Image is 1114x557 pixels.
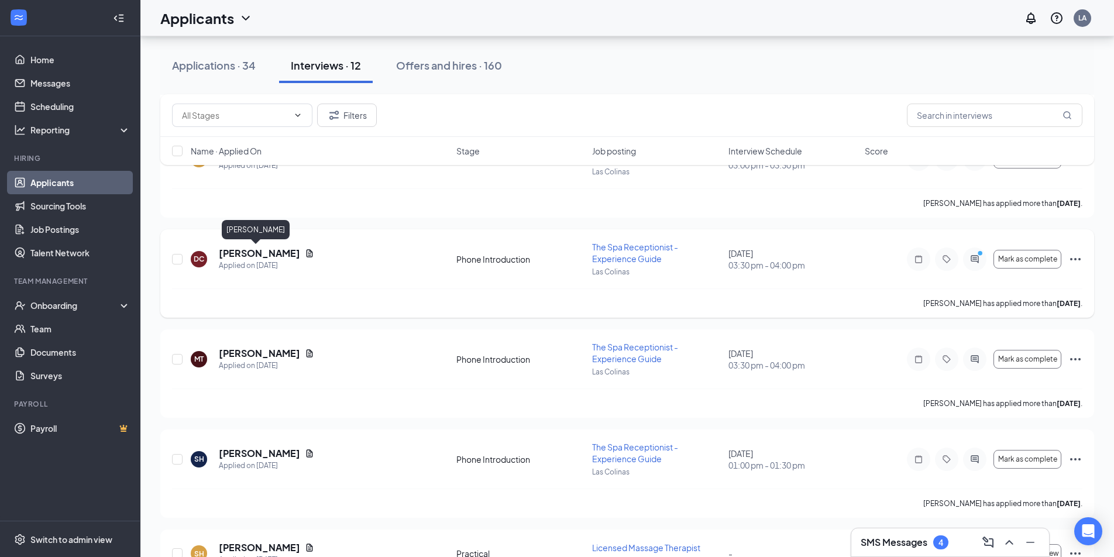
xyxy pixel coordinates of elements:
h5: [PERSON_NAME] [219,447,300,460]
div: Applied on [DATE] [219,460,314,472]
svg: PrimaryDot [975,250,989,259]
p: Las Colinas [592,467,721,477]
span: Licensed Massage Therapist [592,542,700,553]
div: [DATE] [728,348,858,371]
div: Phone Introduction [456,253,586,265]
span: The Spa Receptionist - Experience Guide [592,442,678,464]
svg: Note [912,255,926,264]
span: The Spa Receptionist - Experience Guide [592,342,678,364]
a: PayrollCrown [30,417,130,440]
input: All Stages [182,109,288,122]
span: The Spa Receptionist - Experience Guide [592,242,678,264]
svg: Document [305,449,314,458]
svg: Minimize [1023,535,1037,549]
span: Mark as complete [998,455,1057,463]
button: ChevronUp [1000,533,1019,552]
svg: Settings [14,534,26,545]
svg: Note [912,455,926,464]
a: Messages [30,71,130,95]
a: Surveys [30,364,130,387]
b: [DATE] [1057,299,1081,308]
div: [DATE] [728,448,858,471]
div: Switch to admin view [30,534,112,545]
button: Mark as complete [993,250,1061,269]
svg: ActiveChat [968,255,982,264]
a: Home [30,48,130,71]
input: Search in interviews [907,104,1082,127]
span: Name · Applied On [191,145,262,157]
button: Mark as complete [993,350,1061,369]
div: [PERSON_NAME] [222,220,290,239]
p: [PERSON_NAME] has applied more than . [923,198,1082,208]
span: Mark as complete [998,255,1057,263]
div: LA [1078,13,1087,23]
h5: [PERSON_NAME] [219,541,300,554]
button: Filter Filters [317,104,377,127]
svg: Note [912,355,926,364]
svg: Document [305,543,314,552]
div: 4 [938,538,943,548]
div: [DATE] [728,247,858,271]
div: Applied on [DATE] [219,260,314,271]
div: Applications · 34 [172,58,256,73]
div: Interviews · 12 [291,58,361,73]
p: [PERSON_NAME] has applied more than . [923,398,1082,408]
svg: ChevronDown [293,111,302,120]
button: Mark as complete [993,450,1061,469]
svg: Ellipses [1068,452,1082,466]
a: Sourcing Tools [30,194,130,218]
b: [DATE] [1057,399,1081,408]
h5: [PERSON_NAME] [219,247,300,260]
svg: Notifications [1024,11,1038,25]
b: [DATE] [1057,199,1081,208]
svg: ComposeMessage [981,535,995,549]
div: Reporting [30,124,131,136]
span: Interview Schedule [728,145,802,157]
a: Job Postings [30,218,130,241]
a: Talent Network [30,241,130,264]
div: Applied on [DATE] [219,360,314,372]
h5: [PERSON_NAME] [219,347,300,360]
span: 01:00 pm - 01:30 pm [728,459,858,471]
svg: Filter [327,108,341,122]
svg: ChevronDown [239,11,253,25]
button: Minimize [1021,533,1040,552]
div: MT [194,354,204,364]
h3: SMS Messages [861,536,927,549]
div: Offers and hires · 160 [396,58,502,73]
span: 03:30 pm - 04:00 pm [728,259,858,271]
div: Team Management [14,276,128,286]
span: Job posting [592,145,636,157]
a: Documents [30,341,130,364]
p: [PERSON_NAME] has applied more than . [923,498,1082,508]
svg: UserCheck [14,300,26,311]
a: Team [30,317,130,341]
div: Phone Introduction [456,453,586,465]
svg: Tag [940,355,954,364]
svg: ActiveChat [968,455,982,464]
b: [DATE] [1057,499,1081,508]
span: Mark as complete [998,355,1057,363]
span: 03:30 pm - 04:00 pm [728,359,858,371]
div: Open Intercom Messenger [1074,517,1102,545]
p: Las Colinas [592,267,721,277]
span: Score [865,145,888,157]
svg: Tag [940,255,954,264]
h1: Applicants [160,8,234,28]
p: Las Colinas [592,367,721,377]
span: Stage [456,145,480,157]
svg: Tag [940,455,954,464]
svg: Analysis [14,124,26,136]
div: Hiring [14,153,128,163]
svg: WorkstreamLogo [13,12,25,23]
svg: MagnifyingGlass [1063,111,1072,120]
svg: Ellipses [1068,352,1082,366]
svg: ChevronUp [1002,535,1016,549]
div: SH [194,454,204,464]
svg: ActiveChat [968,355,982,364]
div: Payroll [14,399,128,409]
svg: Document [305,349,314,358]
svg: Collapse [113,12,125,24]
button: ComposeMessage [979,533,998,552]
svg: Ellipses [1068,252,1082,266]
